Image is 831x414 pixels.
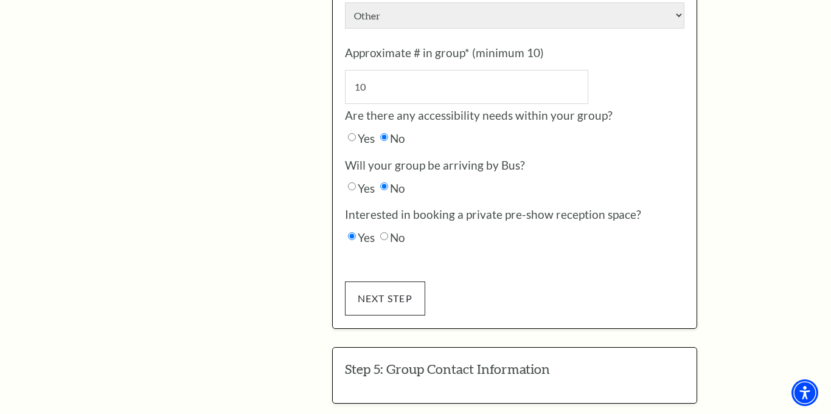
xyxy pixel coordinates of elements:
label: Approximate # in group* (minimum 10) [345,46,544,60]
input: Yes [348,182,356,190]
label: Will your group be arriving by Bus? [345,158,525,172]
input: No [380,232,388,240]
button: NEXT STEP [345,281,426,316]
label: Yes [345,181,375,195]
input: Yes [348,133,356,141]
div: Accessibility Menu [791,379,818,406]
h3: Step 5: Group Contact Information [345,360,684,379]
input: Yes [348,232,356,240]
input: No [380,182,388,190]
input: No [380,133,388,141]
label: Interested in booking a private pre-show reception space? [345,207,641,221]
input: * Required (minimum 10) [345,70,588,103]
label: Yes [345,131,375,145]
label: Yes [345,230,375,244]
label: No [377,181,405,195]
label: Are there any accessibility needs within your group? [345,108,613,122]
label: No [377,131,405,145]
label: No [377,230,405,244]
